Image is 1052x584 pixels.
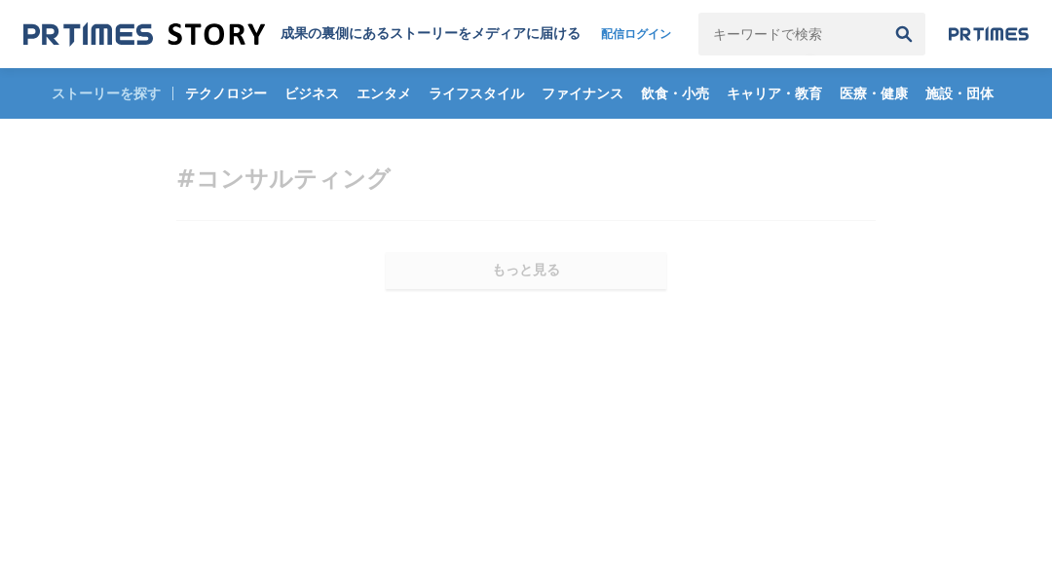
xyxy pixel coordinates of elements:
input: キーワードで検索 [698,13,883,55]
span: テクノロジー [177,85,275,102]
a: テクノロジー [177,68,275,119]
a: キャリア・教育 [719,68,830,119]
a: 成果の裏側にあるストーリーをメディアに届ける 成果の裏側にあるストーリーをメディアに届ける [23,21,581,48]
a: 施設・団体 [918,68,1001,119]
span: 飲食・小売 [633,85,717,102]
a: 配信ログイン [582,13,691,55]
span: キャリア・教育 [719,85,830,102]
a: ビジネス [277,68,347,119]
span: ファイナンス [534,85,631,102]
a: ライフスタイル [421,68,532,119]
img: prtimes [949,26,1029,42]
span: 施設・団体 [918,85,1001,102]
span: 医療・健康 [832,85,916,102]
span: ビジネス [277,85,347,102]
a: 飲食・小売 [633,68,717,119]
span: エンタメ [349,85,419,102]
a: エンタメ [349,68,419,119]
img: 成果の裏側にあるストーリーをメディアに届ける [23,21,265,48]
button: 検索 [883,13,925,55]
span: ライフスタイル [421,85,532,102]
a: 医療・健康 [832,68,916,119]
h1: 成果の裏側にあるストーリーをメディアに届ける [281,25,581,43]
a: ファイナンス [534,68,631,119]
